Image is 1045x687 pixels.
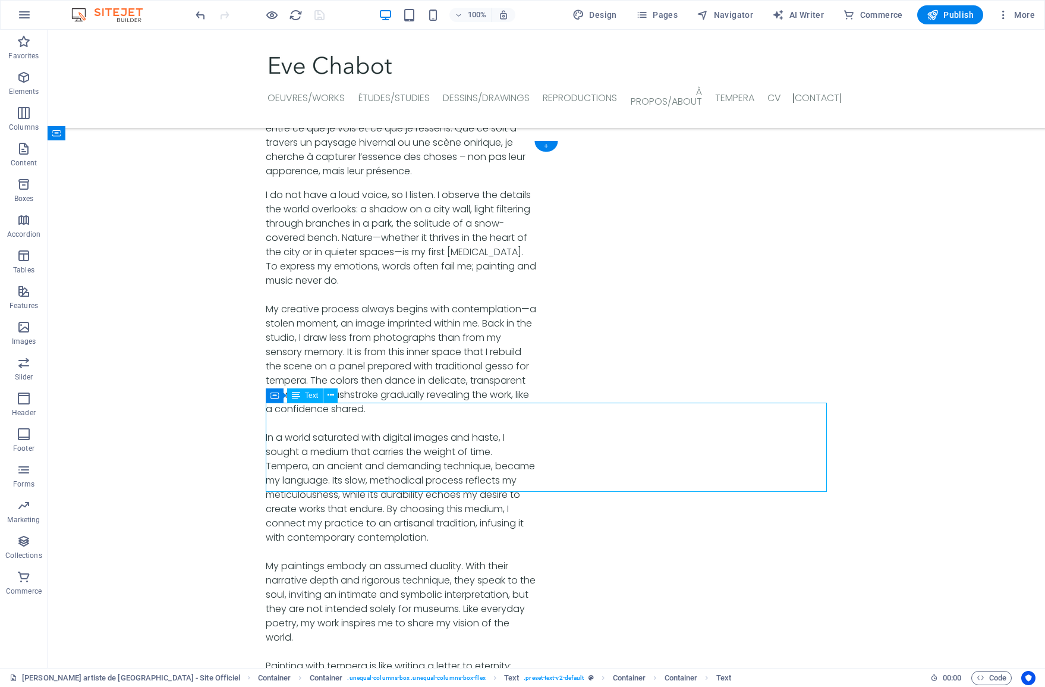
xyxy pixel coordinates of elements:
h6: 100% [467,8,486,22]
p: Columns [9,123,39,132]
i: Undo: Change text (Ctrl+Z) [194,8,207,22]
p: Header [12,408,36,418]
button: reload [288,8,303,22]
button: Publish [917,5,983,24]
button: More [993,5,1040,24]
button: AI Writer [767,5,829,24]
span: : [951,673,953,682]
p: Marketing [7,515,40,525]
span: 00 00 [943,671,961,685]
button: undo [193,8,207,22]
p: Forms [13,479,34,489]
a: Click to cancel selection. Double-click to open Pages [10,671,240,685]
nav: breadcrumb [258,671,731,685]
button: Code [971,671,1012,685]
p: Tables [13,265,34,275]
i: This element is a customizable preset [588,675,594,681]
button: Usercentrics [1021,671,1035,685]
span: Click to select. Double-click to edit [310,671,343,685]
span: Click to select. Double-click to edit [716,671,731,685]
p: Elements [9,87,39,96]
p: Favorites [8,51,39,61]
button: 100% [449,8,492,22]
button: Design [568,5,622,24]
p: Slider [15,372,33,382]
span: Publish [927,9,974,21]
p: Commerce [6,586,42,596]
p: Accordion [7,230,40,239]
button: Commerce [838,5,908,24]
h6: Session time [930,671,962,685]
img: Editor Logo [68,8,158,22]
span: Pages [636,9,678,21]
span: Code [977,671,1006,685]
span: . unequal-columns-box .unequal-columns-box-flex [347,671,485,685]
button: Navigator [692,5,758,24]
span: Commerce [843,9,903,21]
span: Click to select. Double-click to edit [504,671,519,685]
span: More [997,9,1035,21]
div: + [534,141,558,152]
button: Pages [631,5,682,24]
span: Design [572,9,617,21]
span: Text [305,392,318,399]
span: Navigator [697,9,753,21]
p: Collections [5,551,42,560]
span: Click to select. Double-click to edit [258,671,291,685]
p: Footer [13,444,34,453]
span: Click to select. Double-click to edit [613,671,646,685]
span: AI Writer [772,9,824,21]
p: Boxes [14,194,34,203]
i: On resize automatically adjust zoom level to fit chosen device. [498,10,509,20]
p: Features [10,301,38,310]
span: . preset-text-v2-default [524,671,584,685]
div: Design (Ctrl+Alt+Y) [568,5,622,24]
p: Images [12,337,36,346]
span: Click to select. Double-click to edit [665,671,698,685]
p: Content [11,158,37,168]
